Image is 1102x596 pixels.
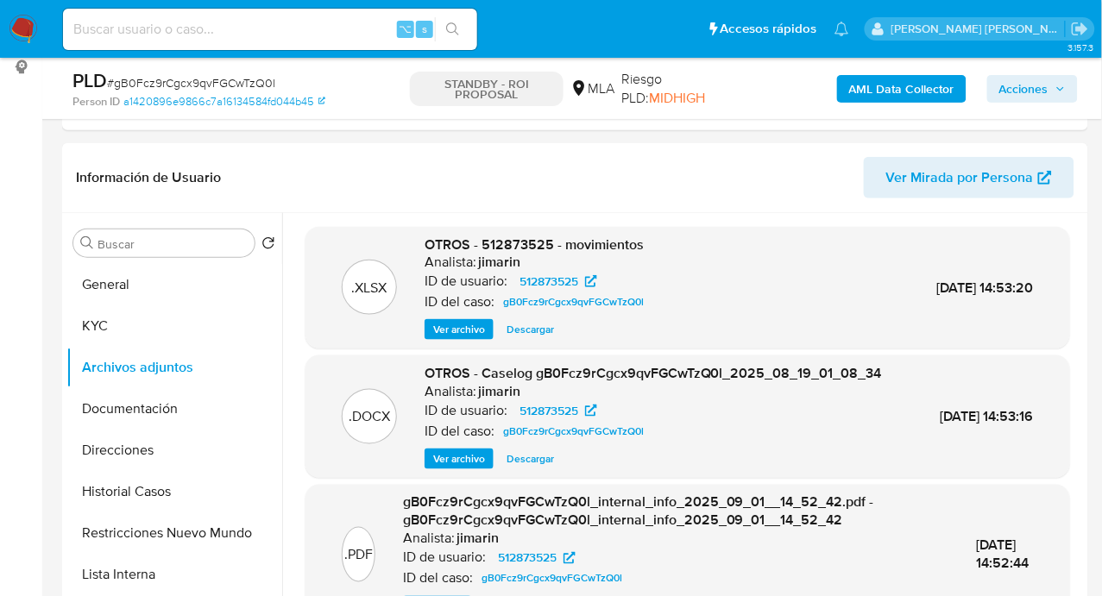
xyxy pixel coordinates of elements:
a: gB0Fcz9rCgcx9qvFGCwTzQ0l [475,568,629,589]
span: # gB0Fcz9rCgcx9qvFGCwTzQ0l [107,74,275,91]
span: Descargar [507,450,554,467]
span: 512873525 [498,548,557,568]
span: Descargar [507,321,554,338]
button: Volver al orden por defecto [261,236,275,255]
span: 512873525 [520,400,578,421]
h6: jimarin [478,254,520,271]
button: Lista Interna [66,554,282,595]
a: Notificaciones [834,22,849,36]
span: MIDHIGH [649,88,705,108]
button: General [66,264,282,305]
button: KYC [66,305,282,347]
button: Ver archivo [425,319,494,340]
p: Analista: [403,530,455,548]
p: ID del caso: [403,570,473,587]
p: ID de usuario: [425,273,507,290]
span: [DATE] 14:53:16 [941,406,1034,426]
button: Descargar [498,449,563,469]
b: AML Data Collector [849,75,954,103]
span: Riesgo PLD: [621,70,740,107]
h6: jimarin [457,530,499,548]
button: Archivos adjuntos [66,347,282,388]
span: [DATE] 14:52:44 [977,536,1030,574]
a: Salir [1071,20,1089,38]
p: ID de usuario: [403,549,486,567]
div: MLA [570,79,614,98]
a: gB0Fcz9rCgcx9qvFGCwTzQ0l [496,292,651,312]
h6: jimarin [478,383,520,400]
span: Ver archivo [433,450,485,467]
a: a1420896e9866c7a16134584fd044b45 [123,94,325,110]
button: Acciones [987,75,1078,103]
span: Ver archivo [433,321,485,338]
a: 512873525 [509,400,608,421]
p: .PDF [344,546,373,565]
span: gB0Fcz9rCgcx9qvFGCwTzQ0l_internal_info_2025_09_01__14_52_42.pdf - gB0Fcz9rCgcx9qvFGCwTzQ0l_intern... [403,492,874,531]
p: .XLSX [352,279,387,298]
h1: Información de Usuario [76,169,221,186]
span: OTROS - 512873525 - movimientos [425,235,644,254]
button: Ver archivo [425,449,494,469]
button: Ver Mirada por Persona [864,157,1074,198]
input: Buscar [98,236,248,252]
span: OTROS - Caselog gB0Fcz9rCgcx9qvFGCwTzQ0l_2025_08_19_01_08_34 [425,363,882,383]
p: STANDBY - ROI PROPOSAL [410,72,564,106]
p: jian.marin@mercadolibre.com [891,21,1066,37]
span: 512873525 [520,271,578,292]
span: Accesos rápidos [721,20,817,38]
span: Ver Mirada por Persona [886,157,1034,198]
a: gB0Fcz9rCgcx9qvFGCwTzQ0l [496,421,651,442]
b: PLD [72,66,107,94]
button: Restricciones Nuevo Mundo [66,512,282,554]
button: search-icon [435,17,470,41]
b: Person ID [72,94,120,110]
p: .DOCX [349,407,390,426]
button: Historial Casos [66,471,282,512]
span: s [422,21,427,37]
button: Documentación [66,388,282,430]
span: ⌥ [399,21,412,37]
span: [DATE] 14:53:20 [937,278,1034,298]
span: 3.157.3 [1067,41,1093,54]
a: 512873525 [488,548,586,568]
button: Direcciones [66,430,282,471]
p: ID del caso: [425,423,494,440]
span: Acciones [999,75,1048,103]
a: 512873525 [509,271,608,292]
p: ID de usuario: [425,402,507,419]
span: gB0Fcz9rCgcx9qvFGCwTzQ0l [482,568,622,589]
span: gB0Fcz9rCgcx9qvFGCwTzQ0l [503,421,644,442]
button: Buscar [80,236,94,250]
button: AML Data Collector [837,75,967,103]
p: Analista: [425,383,476,400]
p: ID del caso: [425,293,494,311]
span: gB0Fcz9rCgcx9qvFGCwTzQ0l [503,292,644,312]
p: Analista: [425,254,476,271]
button: Descargar [498,319,563,340]
input: Buscar usuario o caso... [63,18,477,41]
